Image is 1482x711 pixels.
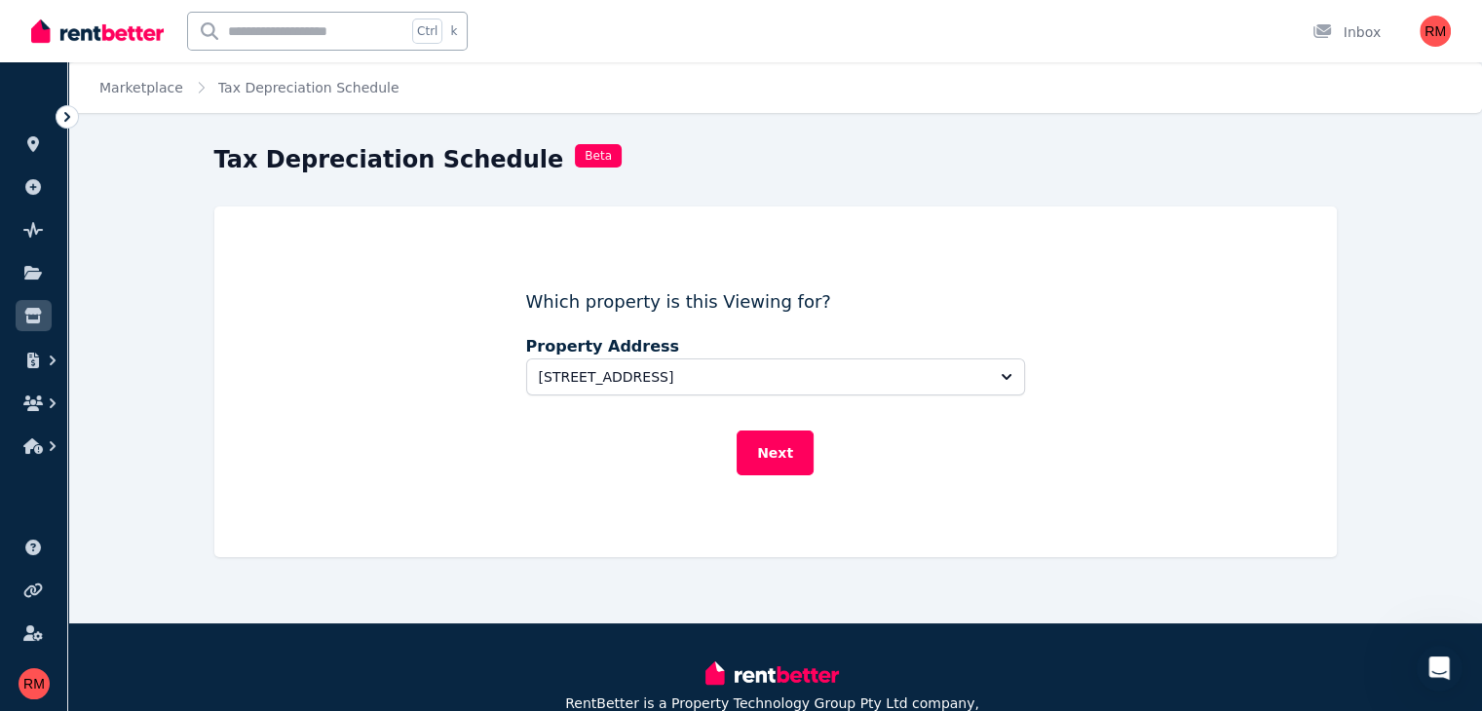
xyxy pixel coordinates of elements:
[95,24,243,44] p: The team can also help
[334,554,365,585] button: Send a message…
[16,398,374,462] div: The RentBetter Team says…
[31,410,304,448] div: Help The RentBetter Team understand how they’re doing:
[16,398,320,460] div: Help The RentBetter Team understand how they’re doing:
[16,462,374,600] div: The RentBetter Team says…
[19,668,50,699] img: Rita Manoshina
[35,67,51,83] a: Source reference 12652853:
[342,8,377,43] div: Close
[31,91,359,167] div: For personalised advice on whether a tax depreciation schedule would benefit your specific circum...
[61,562,77,578] button: Gif picker
[56,11,87,42] img: Profile image for The RentBetter Team
[218,78,399,97] span: Tax Depreciation Schedule
[526,335,1025,358] label: Property Address
[16,297,374,398] div: The RentBetter Team says…
[412,19,442,44] span: Ctrl
[30,562,46,578] button: Emoji picker
[13,8,50,45] button: go back
[320,239,374,281] div: yes
[705,658,838,688] img: RentBetter
[16,239,374,297] div: Rita says…
[99,80,183,95] a: Marketplace
[124,562,139,578] button: Start recording
[575,144,622,168] span: Beta
[737,430,814,475] button: Next
[68,62,422,113] nav: Breadcrumb
[305,8,342,45] button: Home
[526,288,1025,316] p: Which property is this Viewing for?
[31,193,246,212] div: Did that answer your question?
[1312,22,1381,42] div: Inbox
[17,521,373,554] textarea: Message…
[1416,645,1463,692] iframe: Intercom live chat
[95,10,257,24] h1: The RentBetter Team
[214,144,564,175] h1: Tax Depreciation Schedule
[93,562,108,578] button: Upload attachment
[36,482,268,505] div: Rate your conversation
[16,181,261,224] div: Did that answer your question?
[16,297,320,396] div: Great to hear that helped! If you have any more questions or need further assistance, just let me...
[539,367,985,387] span: [STREET_ADDRESS]
[450,23,457,39] span: k
[1420,16,1451,47] img: Rita Manoshina
[526,358,1025,395] button: [STREET_ADDRESS]
[335,250,359,270] div: yes
[31,17,164,46] img: RentBetter
[16,181,374,240] div: The RentBetter Team says…
[31,309,304,385] div: Great to hear that helped! If you have any more questions or need further assistance, just let me...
